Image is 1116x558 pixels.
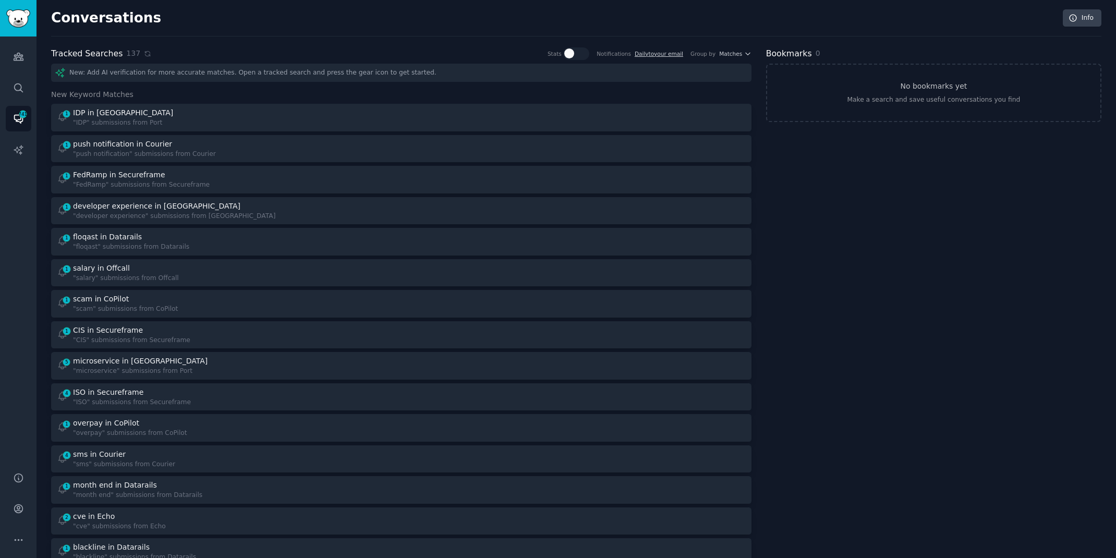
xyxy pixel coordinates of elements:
[766,47,812,60] h2: Bookmarks
[73,212,275,221] div: "developer experience" submissions from [GEOGRAPHIC_DATA]
[73,460,175,469] div: "sms" submissions from Courier
[73,139,172,150] div: push notification in Courier
[51,228,751,256] a: 1floqast in Datarails"floqast" submissions from Datarails
[73,429,187,438] div: "overpay" submissions from CoPilot
[62,358,71,366] span: 5
[51,476,751,504] a: 1month end in Datarails"month end" submissions from Datarails
[51,352,751,380] a: 5microservice in [GEOGRAPHIC_DATA]"microservice" submissions from Port
[73,107,173,118] div: IDP in [GEOGRAPHIC_DATA]
[73,511,115,522] div: cve in Echo
[51,414,751,442] a: 1overpay in CoPilot"overpay" submissions from CoPilot
[51,507,751,535] a: 2cve in Echo"cve" submissions from Echo
[62,296,71,304] span: 1
[126,48,140,59] span: 137
[1063,9,1101,27] a: Info
[73,232,142,242] div: floqast in Datarails
[73,201,240,212] div: developer experience in [GEOGRAPHIC_DATA]
[62,452,71,459] span: 4
[719,50,751,57] button: Matches
[62,327,71,335] span: 1
[62,203,71,211] span: 1
[51,321,751,349] a: 1CIS in Secureframe"CIS" submissions from Secureframe
[51,64,751,82] div: New: Add AI verification for more accurate matches. Open a tracked search and press the gear icon...
[62,482,71,490] span: 1
[51,47,123,60] h2: Tracked Searches
[62,234,71,241] span: 1
[62,265,71,273] span: 1
[62,390,71,397] span: 4
[73,367,210,376] div: "microservice" submissions from Port
[73,387,143,398] div: ISO in Secureframe
[51,89,134,100] span: New Keyword Matches
[51,290,751,318] a: 1scam in CoPilot"scam" submissions from CoPilot
[62,514,71,521] span: 2
[62,141,71,149] span: 1
[6,106,31,131] a: 741
[816,49,820,57] span: 0
[690,50,715,57] div: Group by
[73,491,202,500] div: "month end" submissions from Datarails
[73,274,179,283] div: "salary" submissions from Offcall
[73,305,178,314] div: "scam" submissions from CoPilot
[62,110,71,117] span: 1
[73,242,189,252] div: "floqast" submissions from Datarails
[847,95,1020,105] div: Make a search and save useful conversations you find
[73,150,216,159] div: "push notification" submissions from Courier
[548,50,562,57] div: Stats
[900,81,967,92] h3: No bookmarks yet
[73,294,129,305] div: scam in CoPilot
[73,180,210,190] div: "FedRamp" submissions from Secureframe
[51,10,161,27] h2: Conversations
[635,51,683,57] a: Dailytoyour email
[73,169,165,180] div: FedRamp in Secureframe
[62,420,71,428] span: 1
[51,166,751,193] a: 1FedRamp in Secureframe"FedRamp" submissions from Secureframe
[51,104,751,131] a: 1IDP in [GEOGRAPHIC_DATA]"IDP" submissions from Port
[62,172,71,179] span: 1
[719,50,742,57] span: Matches
[51,259,751,287] a: 1salary in Offcall"salary" submissions from Offcall
[51,197,751,225] a: 1developer experience in [GEOGRAPHIC_DATA]"developer experience" submissions from [GEOGRAPHIC_DATA]
[73,449,126,460] div: sms in Courier
[73,325,143,336] div: CIS in Secureframe
[62,544,71,552] span: 1
[73,480,157,491] div: month end in Datarails
[73,336,190,345] div: "CIS" submissions from Secureframe
[73,398,191,407] div: "ISO" submissions from Secureframe
[73,118,175,128] div: "IDP" submissions from Port
[73,356,208,367] div: microservice in [GEOGRAPHIC_DATA]
[6,9,30,28] img: GummySearch logo
[51,383,751,411] a: 4ISO in Secureframe"ISO" submissions from Secureframe
[73,263,130,274] div: salary in Offcall
[51,135,751,163] a: 1push notification in Courier"push notification" submissions from Courier
[597,50,631,57] div: Notifications
[73,418,139,429] div: overpay in CoPilot
[73,542,150,553] div: blackline in Datarails
[73,522,166,531] div: "cve" submissions from Echo
[51,445,751,473] a: 4sms in Courier"sms" submissions from Courier
[18,111,28,118] span: 741
[766,64,1101,122] a: No bookmarks yetMake a search and save useful conversations you find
